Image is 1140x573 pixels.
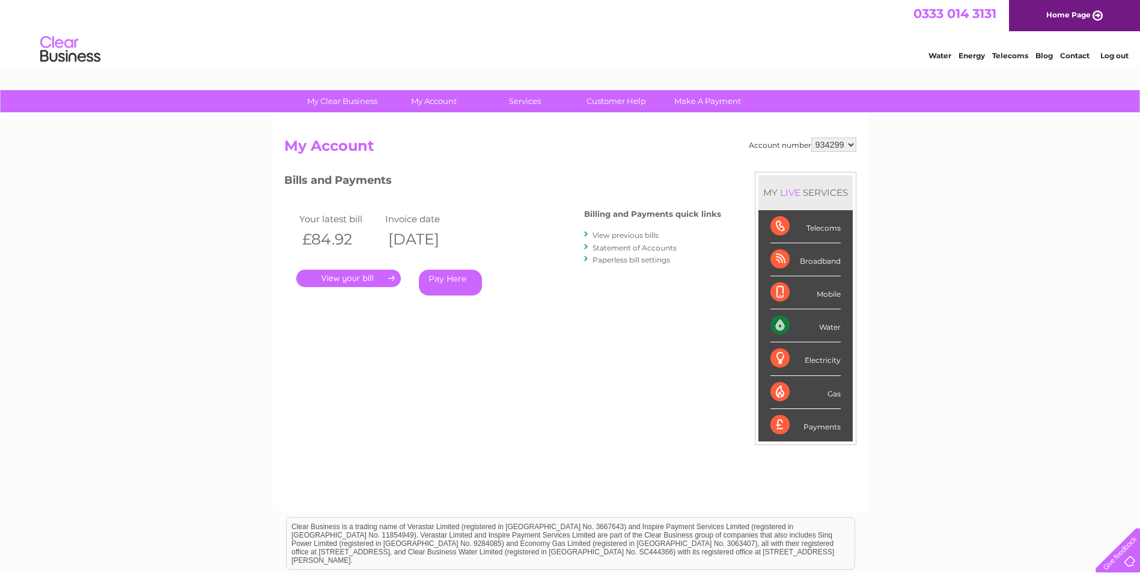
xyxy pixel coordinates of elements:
[749,138,856,152] div: Account number
[770,243,841,276] div: Broadband
[284,172,721,193] h3: Bills and Payments
[382,211,469,227] td: Invoice date
[419,270,482,296] a: Pay Here
[382,227,469,252] th: [DATE]
[770,342,841,375] div: Electricity
[1035,51,1053,60] a: Blog
[284,138,856,160] h2: My Account
[770,309,841,342] div: Water
[296,211,383,227] td: Your latest bill
[770,376,841,409] div: Gas
[928,51,951,60] a: Water
[913,6,996,21] a: 0333 014 3131
[758,175,853,210] div: MY SERVICES
[658,90,757,112] a: Make A Payment
[593,231,659,240] a: View previous bills
[384,90,483,112] a: My Account
[296,270,401,287] a: .
[992,51,1028,60] a: Telecoms
[287,7,855,58] div: Clear Business is a trading name of Verastar Limited (registered in [GEOGRAPHIC_DATA] No. 3667643...
[778,187,803,198] div: LIVE
[567,90,666,112] a: Customer Help
[593,243,677,252] a: Statement of Accounts
[1060,51,1090,60] a: Contact
[475,90,575,112] a: Services
[1100,51,1129,60] a: Log out
[959,51,985,60] a: Energy
[593,255,670,264] a: Paperless bill settings
[584,210,721,219] h4: Billing and Payments quick links
[293,90,392,112] a: My Clear Business
[40,31,101,68] img: logo.png
[770,409,841,441] div: Payments
[296,227,383,252] th: £84.92
[770,210,841,243] div: Telecoms
[770,276,841,309] div: Mobile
